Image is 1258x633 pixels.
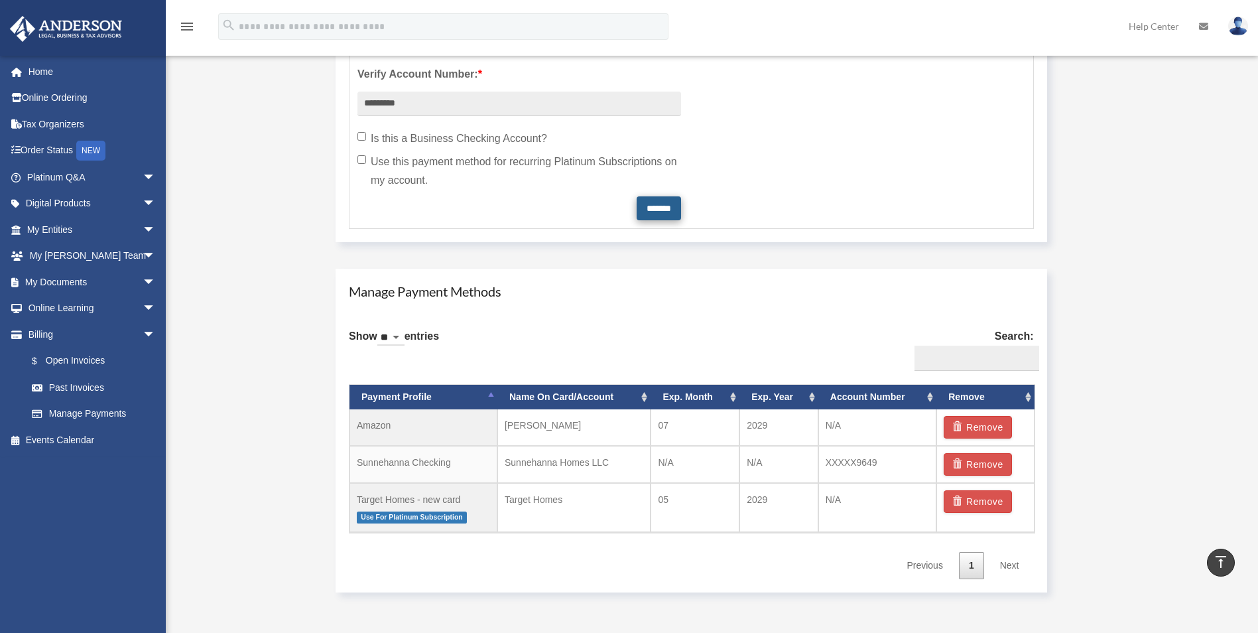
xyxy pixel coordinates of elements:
button: Remove [944,416,1012,439]
span: arrow_drop_down [143,190,169,218]
a: Home [9,58,176,85]
td: 2029 [739,409,818,446]
span: arrow_drop_down [143,243,169,270]
td: Sunnehanna Homes LLC [497,446,651,483]
td: Sunnehanna Checking [349,446,497,483]
div: NEW [76,141,105,161]
td: 2029 [739,483,818,533]
select: Showentries [377,330,405,346]
label: Verify Account Number: [357,65,681,84]
span: $ [39,353,46,370]
span: Use For Platinum Subscription [357,512,467,523]
td: Amazon [349,409,497,446]
a: Online Ordering [9,85,176,111]
a: Online Learningarrow_drop_down [9,295,176,322]
a: Tax Organizers [9,111,176,137]
th: Exp. Year: activate to sort column ascending [739,385,818,409]
a: My Entitiesarrow_drop_down [9,216,176,243]
img: User Pic [1228,17,1248,36]
td: 05 [651,483,739,533]
th: Payment Profile: activate to sort column descending [349,385,497,409]
td: N/A [739,446,818,483]
a: Manage Payments [19,401,169,427]
label: Use this payment method for recurring Platinum Subscriptions on my account. [357,153,681,190]
button: Remove [944,490,1012,513]
a: $Open Invoices [19,348,176,375]
i: menu [179,19,195,35]
a: My [PERSON_NAME] Teamarrow_drop_down [9,243,176,269]
a: Next [990,552,1029,579]
label: Search: [909,327,1034,371]
th: Remove: activate to sort column ascending [936,385,1034,409]
a: 1 [959,552,984,579]
td: N/A [818,409,936,446]
button: Remove [944,453,1012,476]
label: Show entries [349,327,439,359]
a: Events Calendar [9,427,176,453]
a: Previous [897,552,952,579]
td: N/A [818,483,936,533]
td: [PERSON_NAME] [497,409,651,446]
a: Platinum Q&Aarrow_drop_down [9,164,176,190]
a: Past Invoices [19,374,176,401]
td: 07 [651,409,739,446]
a: Order StatusNEW [9,137,176,165]
input: Search: [914,346,1039,371]
a: Billingarrow_drop_down [9,321,176,348]
td: Target Homes - new card [349,483,497,533]
td: XXXXX9649 [818,446,936,483]
label: Is this a Business Checking Account? [357,129,681,148]
th: Account Number: activate to sort column ascending [818,385,936,409]
td: N/A [651,446,739,483]
a: vertical_align_top [1207,549,1235,577]
span: arrow_drop_down [143,269,169,296]
i: search [221,18,236,33]
input: Use this payment method for recurring Platinum Subscriptions on my account. [357,155,366,164]
th: Name On Card/Account: activate to sort column ascending [497,385,651,409]
span: arrow_drop_down [143,321,169,348]
td: Target Homes [497,483,651,533]
span: arrow_drop_down [143,295,169,322]
h4: Manage Payment Methods [349,282,1034,301]
a: My Documentsarrow_drop_down [9,269,176,295]
i: vertical_align_top [1213,554,1229,570]
span: arrow_drop_down [143,164,169,191]
img: Anderson Advisors Platinum Portal [6,16,126,42]
a: Digital Productsarrow_drop_down [9,190,176,217]
input: Is this a Business Checking Account? [357,132,366,141]
a: menu [179,23,195,35]
th: Exp. Month: activate to sort column ascending [651,385,739,409]
span: arrow_drop_down [143,216,169,244]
